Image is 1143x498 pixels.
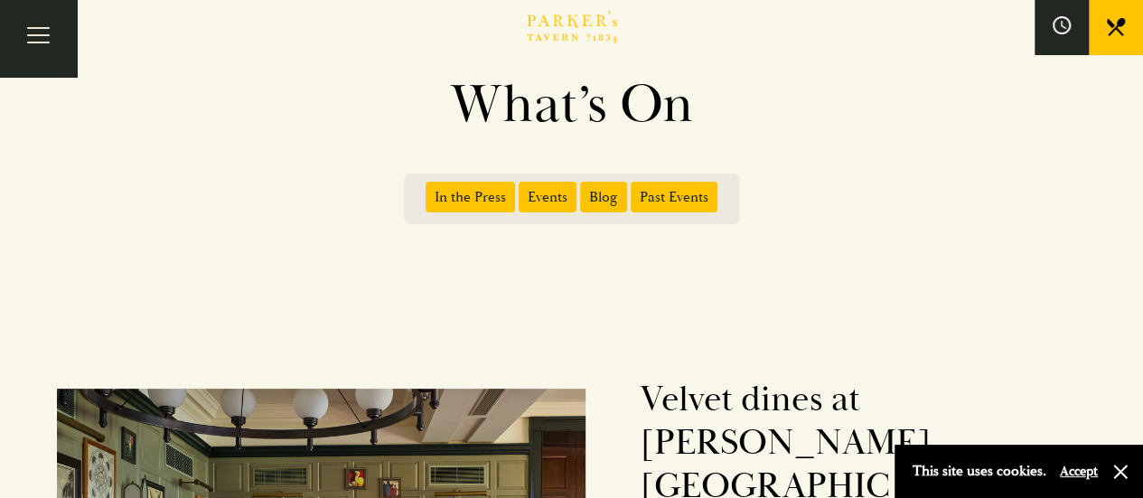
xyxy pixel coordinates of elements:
[57,72,1087,137] h1: What’s On
[519,182,576,212] span: Events
[580,182,627,212] span: Blog
[1111,463,1129,481] button: Close and accept
[1060,463,1098,480] button: Accept
[913,458,1046,484] p: This site uses cookies.
[631,182,717,212] span: Past Events
[426,182,515,212] span: In the Press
